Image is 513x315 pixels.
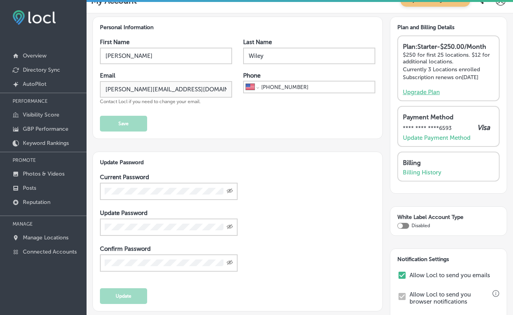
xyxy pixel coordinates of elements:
label: Phone [243,72,260,79]
h3: Notification Settings [397,256,500,263]
label: Confirm Password [100,245,151,252]
button: Save [100,116,147,132]
p: Overview [23,52,46,59]
h3: Update Password [100,159,375,166]
span: Disabled [412,223,430,228]
strong: Plan: Starter - $250.00/Month [403,43,486,50]
span: Toggle password visibility [227,224,233,231]
a: Update Payment Method [403,134,471,141]
p: Posts [23,185,36,191]
p: GBP Performance [23,126,68,132]
h3: White Label Account Type [397,214,500,223]
label: Current Password [100,174,149,181]
button: Update [100,288,147,304]
h3: Personal Information [100,24,375,31]
p: Directory Sync [23,67,60,73]
p: Subscription renews on [DATE] [403,74,494,81]
a: Billing History [403,169,441,176]
p: Photos & Videos [23,170,65,177]
a: Upgrade Plan [403,89,440,96]
span: Toggle password visibility [227,259,233,267]
input: Enter First Name [100,48,232,64]
button: Please check your browser notification settings if you are not able to adjust this field. [493,290,500,297]
h3: Plan and Billing Details [397,24,500,31]
label: First Name [100,39,129,46]
p: $250 for first 25 locations. $12 for additional locations. [403,52,494,65]
label: Allow Locl to send you browser notifications [410,291,491,305]
p: Manage Locations [23,234,68,241]
input: Enter Email [100,81,232,98]
span: Toggle password visibility [227,188,233,195]
p: Connected Accounts [23,248,77,255]
input: Enter Last Name [243,48,375,64]
label: Last Name [243,39,272,46]
label: Update Password [100,209,148,217]
p: Reputation [23,199,50,206]
p: Visibility Score [23,111,59,118]
img: fda3e92497d09a02dc62c9cd864e3231.png [13,10,56,25]
p: Billing [403,159,490,167]
input: Phone number [260,82,372,93]
label: Email [100,72,115,79]
p: Visa [477,123,490,132]
span: Contact Locl if you need to change your email. [100,99,201,104]
p: Keyword Rankings [23,140,69,146]
p: Payment Method [403,113,490,121]
p: Currently 3 Locations enrolled [403,66,494,73]
label: Allow Locl to send you emails [410,272,498,279]
p: AutoPilot [23,81,46,87]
